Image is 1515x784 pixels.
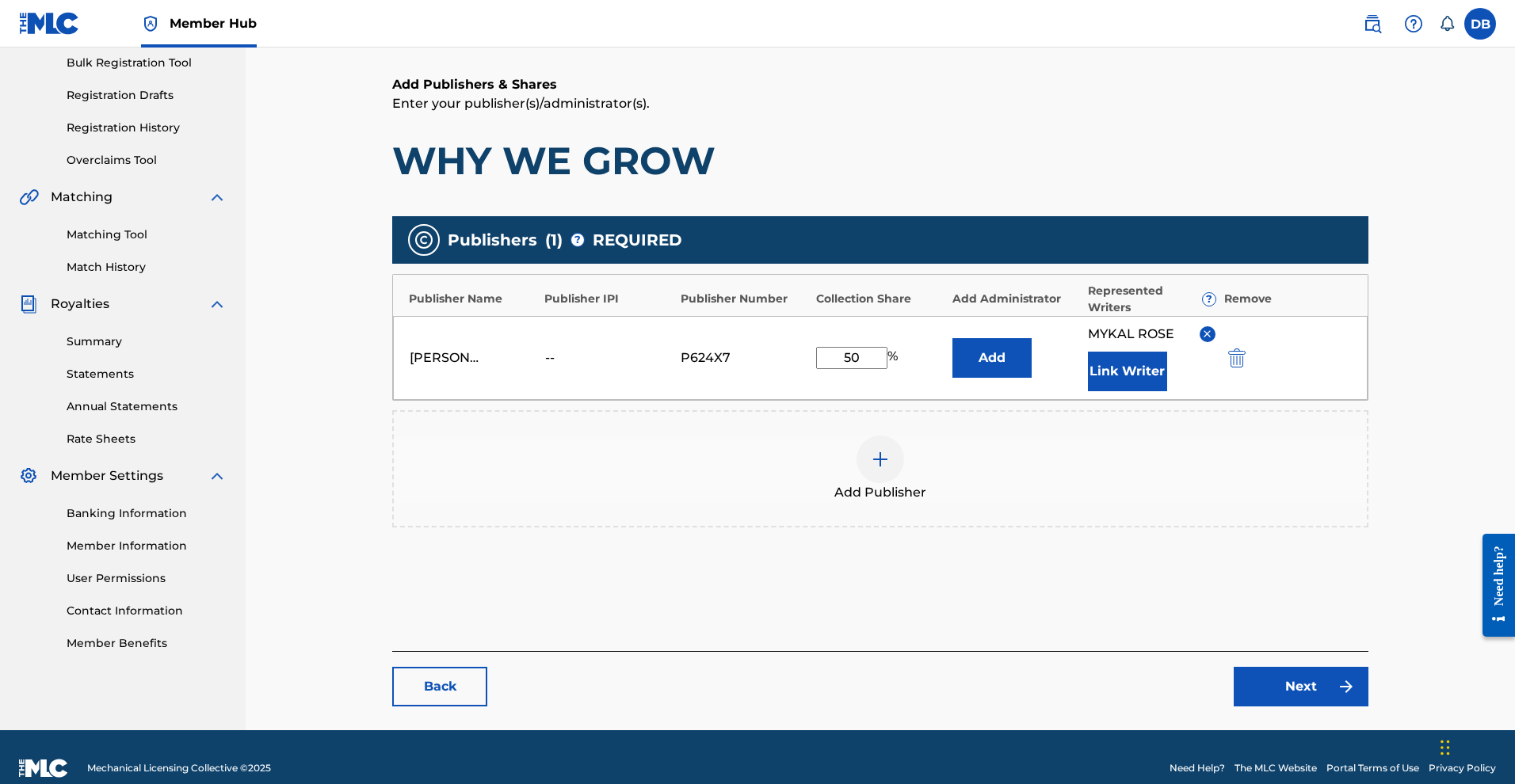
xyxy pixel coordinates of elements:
[545,228,563,252] span: ( 1 )
[1088,352,1167,391] button: Link Writer
[19,188,39,207] img: Matching
[67,398,227,415] a: Annual Statements
[1228,348,1246,367] img: 12a2ab48e56ec057fbd8.svg
[19,759,68,778] img: logo
[392,94,1368,113] p: Enter your publisher(s)/administrator(s).
[952,338,1032,378] button: Add
[67,333,227,350] a: Summary
[1326,761,1419,775] a: Portal Terms of Use
[51,466,163,485] span: Member Settings
[208,466,227,485] img: expand
[67,152,227,169] a: Overclaims Tool
[67,226,227,243] a: Matching Tool
[1088,325,1174,344] span: MYKAL ROSE
[1357,8,1388,40] a: Public Search
[414,230,433,249] img: publishers
[1363,14,1382,33] img: search
[544,291,672,307] div: Publisher IPI
[170,14,257,32] span: Member Hub
[19,12,80,35] img: MLC Logo
[51,295,109,314] span: Royalties
[1464,8,1496,40] div: User Menu
[67,55,227,71] a: Bulk Registration Tool
[67,366,227,382] a: Statements
[1429,761,1496,775] a: Privacy Policy
[816,291,944,307] div: Collection Share
[141,14,160,33] img: Top Rightsholder
[67,259,227,276] a: Match History
[834,483,926,502] span: Add Publisher
[67,603,227,619] a: Contact Information
[1439,16,1455,32] div: Notifications
[67,120,227,136] a: Registration History
[448,228,537,252] span: Publishers
[1441,724,1450,771] div: Drag
[1201,328,1213,340] img: remove-from-list-button
[67,87,227,104] a: Registration Drafts
[1224,291,1352,307] div: Remove
[87,761,271,775] span: Mechanical Licensing Collective © 2025
[571,234,584,246] span: ?
[593,228,682,252] span: REQUIRED
[208,188,227,207] img: expand
[67,635,227,652] a: Member Benefits
[67,538,227,554] a: Member Information
[681,291,808,307] div: Publisher Number
[208,295,227,314] img: expand
[1337,677,1356,696] img: f7272a7cc735f4ea7f67.svg
[67,505,227,522] a: Banking Information
[19,295,38,314] img: Royalties
[67,570,227,587] a: User Permissions
[19,466,38,485] img: Member Settings
[1404,14,1423,33] img: help
[51,188,113,207] span: Matching
[392,667,487,706] a: Back
[1088,283,1215,316] div: Represented Writers
[392,75,1368,94] h6: Add Publishers & Shares
[67,431,227,447] a: Rate Sheets
[1471,516,1515,655] iframe: Resource Center
[1398,8,1429,40] div: Help
[1203,293,1215,306] span: ?
[1234,667,1368,706] a: Next
[887,347,902,369] span: %
[1235,761,1317,775] a: The MLC Website
[1436,708,1515,784] iframe: Chat Widget
[871,450,890,469] img: add
[952,291,1080,307] div: Add Administrator
[409,291,536,307] div: Publisher Name
[392,137,1368,185] h1: WHY WE GROW
[1170,761,1225,775] a: Need Help?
